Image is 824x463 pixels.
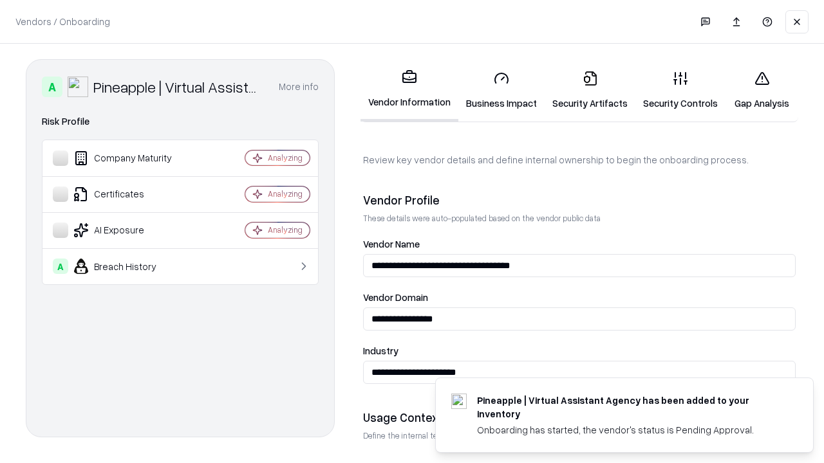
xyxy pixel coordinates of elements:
div: A [42,77,62,97]
button: More info [279,75,319,98]
a: Gap Analysis [726,60,798,120]
div: Breach History [53,259,207,274]
label: Vendor Domain [363,293,796,302]
p: Review key vendor details and define internal ownership to begin the onboarding process. [363,153,796,167]
div: Analyzing [268,152,303,163]
img: trypineapple.com [451,394,467,409]
label: Vendor Name [363,239,796,249]
div: Vendor Profile [363,192,796,208]
div: Pineapple | Virtual Assistant Agency has been added to your inventory [477,394,782,421]
p: Define the internal team and reason for using this vendor. This helps assess business relevance a... [363,430,796,441]
div: Certificates [53,186,207,202]
div: Company Maturity [53,150,207,166]
a: Security Artifacts [545,60,635,120]
a: Business Impact [458,60,545,120]
a: Vendor Information [360,59,458,122]
div: Pineapple | Virtual Assistant Agency [93,77,263,97]
div: A [53,259,68,274]
a: Security Controls [635,60,726,120]
div: Risk Profile [42,114,319,129]
p: These details were auto-populated based on the vendor public data [363,213,796,224]
div: Usage Context [363,410,796,425]
div: Onboarding has started, the vendor's status is Pending Approval. [477,423,782,437]
div: Analyzing [268,224,303,235]
div: AI Exposure [53,222,207,238]
p: Vendors / Onboarding [15,15,110,28]
div: Analyzing [268,188,303,199]
img: Pineapple | Virtual Assistant Agency [68,77,88,97]
label: Industry [363,346,796,356]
